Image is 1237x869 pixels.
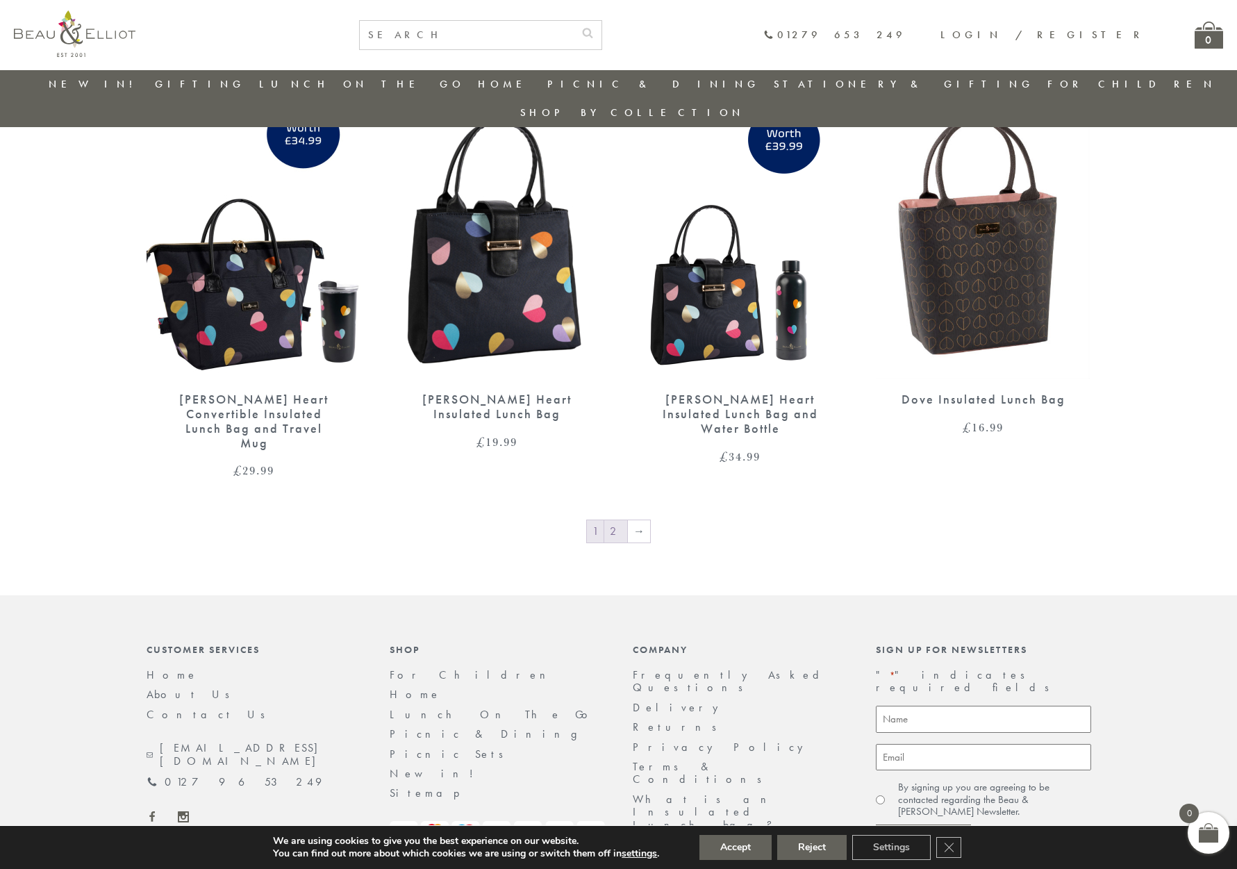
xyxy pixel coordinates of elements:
[147,742,362,768] a: [EMAIL_ADDRESS][DOMAIN_NAME]
[1179,804,1199,823] span: 0
[876,101,1091,433] a: Dove Insulated Lunch Bag Dove Insulated Lunch Bag £16.99
[876,644,1091,655] div: Sign up for newsletters
[414,392,581,421] div: [PERSON_NAME] Heart Insulated Lunch Bag
[774,77,1034,91] a: Stationery & Gifting
[233,462,242,479] span: £
[390,668,556,682] a: For Children
[763,29,906,41] a: 01279 653 249
[520,106,745,119] a: Shop by collection
[699,835,772,860] button: Accept
[259,77,465,91] a: Lunch On The Go
[876,669,1091,695] p: " " indicates required fields
[633,700,726,715] a: Delivery
[147,519,1091,547] nav: Product Pagination
[777,835,847,860] button: Reject
[720,448,761,465] bdi: 34.99
[147,687,239,702] a: About Us
[622,847,657,860] button: settings
[1047,77,1216,91] a: For Children
[633,740,811,754] a: Privacy Policy
[876,744,1091,771] input: Email
[360,21,574,49] input: SEARCH
[478,77,533,91] a: Home
[390,747,513,761] a: Picnic Sets
[633,101,848,379] img: Emily Heart Insulated Lunch Bag and Water Bottle
[963,419,972,436] span: £
[147,776,322,788] a: 01279 653 249
[852,835,931,860] button: Settings
[940,28,1146,42] a: Login / Register
[633,668,828,695] a: Frequently Asked Questions
[633,759,771,786] a: Terms & Conditions
[390,707,596,722] a: Lunch On The Go
[633,644,848,655] div: Company
[390,644,605,655] div: Shop
[633,792,783,832] a: What is an Insulated Lunch bag?
[898,781,1091,818] label: By signing up you are agreeing to be contacted regarding the Beau & [PERSON_NAME] Newsletter.
[390,821,605,840] img: payment-logos.png
[936,837,961,858] button: Close GDPR Cookie Banner
[390,101,605,448] a: Emily Heart Insulated Lunch Bag [PERSON_NAME] Heart Insulated Lunch Bag £19.99
[155,77,245,91] a: Gifting
[390,766,483,781] a: New in!
[273,847,659,860] p: You can find out more about which cookies we are using or switch them off in .
[147,668,198,682] a: Home
[547,77,760,91] a: Picnic & Dining
[900,392,1067,407] div: Dove Insulated Lunch Bag
[14,10,135,57] img: logo
[633,101,848,462] a: Emily Heart Insulated Lunch Bag and Water Bottle [PERSON_NAME] Heart Insulated Lunch Bag and Wate...
[390,101,605,379] img: Emily Heart Insulated Lunch Bag
[147,101,362,477] a: Emily Heart Convertible Lunch Bag and Travel Mug [PERSON_NAME] Heart Convertible Insulated Lunch ...
[390,727,591,741] a: Picnic & Dining
[1195,22,1223,49] a: 0
[390,687,441,702] a: Home
[147,707,274,722] a: Contact Us
[147,101,362,379] img: Emily Heart Convertible Lunch Bag and Travel Mug
[171,392,338,450] div: [PERSON_NAME] Heart Convertible Insulated Lunch Bag and Travel Mug
[628,520,650,543] a: →
[476,433,517,450] bdi: 19.99
[273,835,659,847] p: We are using cookies to give you the best experience on our website.
[147,644,362,655] div: Customer Services
[390,786,479,800] a: Sitemap
[604,520,627,543] a: Page 2
[587,520,604,543] span: Page 1
[633,720,726,734] a: Returns
[233,462,274,479] bdi: 29.99
[720,448,729,465] span: £
[963,419,1004,436] bdi: 16.99
[49,77,142,91] a: New in!
[876,101,1090,379] img: Dove Insulated Lunch Bag
[876,706,1091,733] input: Name
[476,433,485,450] span: £
[657,392,824,436] div: [PERSON_NAME] Heart Insulated Lunch Bag and Water Bottle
